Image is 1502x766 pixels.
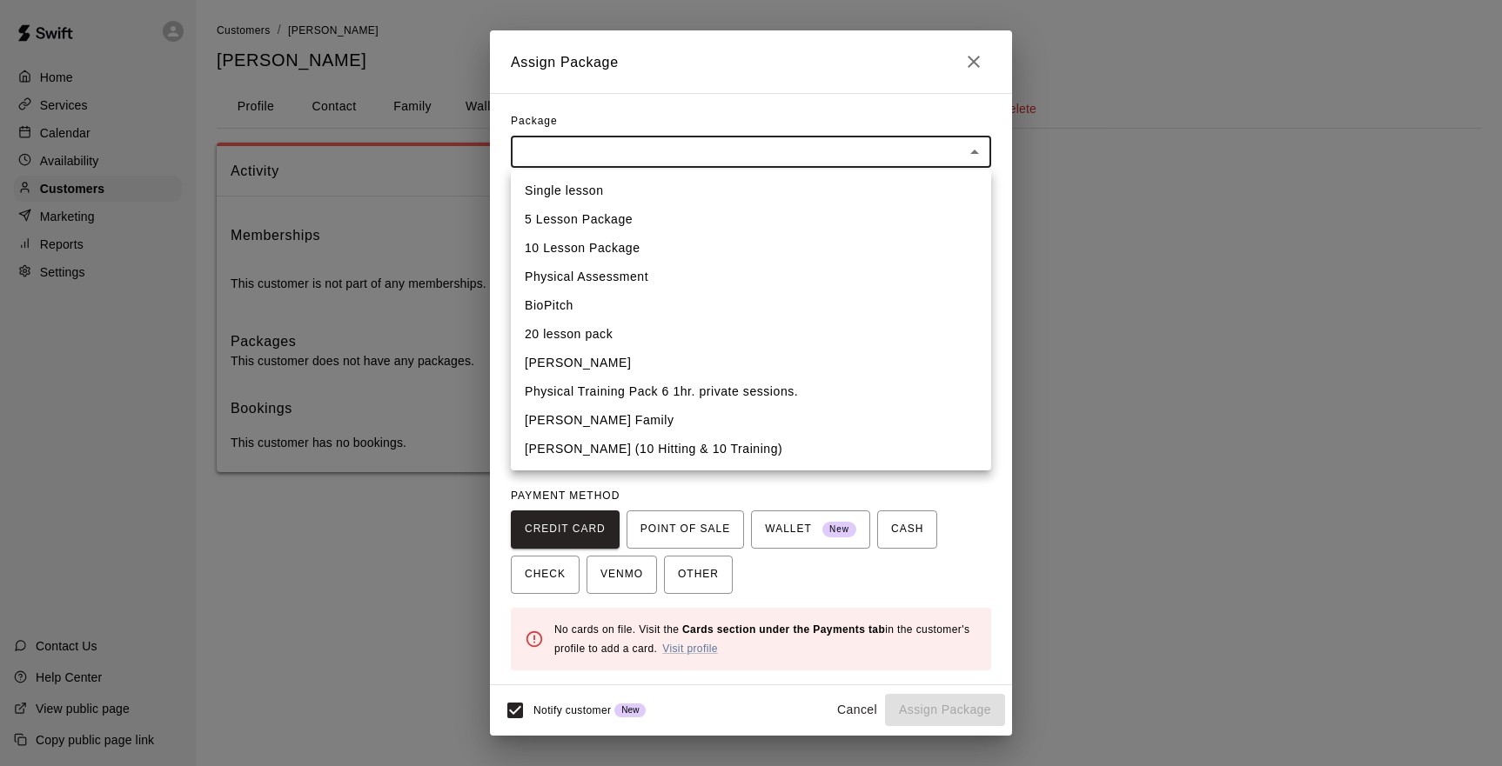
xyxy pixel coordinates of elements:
[511,234,991,263] li: 10 Lesson Package
[511,320,991,349] li: 20 lesson pack
[511,377,991,406] li: Physical Training Pack 6 1hr. private sessions.
[511,406,991,435] li: [PERSON_NAME] Family
[511,349,991,377] li: [PERSON_NAME]
[511,177,991,205] li: Single lesson
[511,291,991,320] li: BioPitch
[511,205,991,234] li: 5 Lesson Package
[511,263,991,291] li: Physical Assessment
[511,435,991,463] li: [PERSON_NAME] (10 Hitting & 10 Training)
